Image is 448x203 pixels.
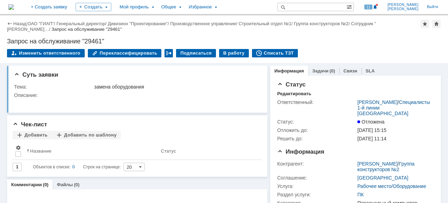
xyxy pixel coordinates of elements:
a: Группа конструкторов №2 [357,161,414,172]
div: Название [30,148,51,154]
a: Комментарии [11,182,42,187]
div: Раздел услуги: [277,192,356,197]
div: Описание: [14,92,259,98]
span: [PERSON_NAME] [387,7,419,11]
div: / [7,21,376,32]
a: [PERSON_NAME] [357,99,398,105]
div: замена оборудования [94,84,258,90]
div: / [357,161,431,172]
div: Добавить в избранное [421,20,429,28]
a: SLA [366,68,375,73]
span: 11 [364,5,372,9]
i: Строк на странице: [33,163,121,171]
div: Сделать домашней страницей [432,20,441,28]
div: Контрагент: [277,161,356,167]
div: / [28,21,57,26]
span: Информация [277,148,324,155]
a: [PERSON_NAME] [357,161,398,167]
span: [DATE] 11:14 [357,136,386,141]
span: Расширенный поиск [346,3,353,10]
a: Строительный отдел №1 [239,21,292,26]
div: / [170,21,239,26]
a: Сотрудник "[PERSON_NAME]… [7,21,376,32]
div: Запрос на обслуживание "29461" [7,38,441,45]
a: Группа конструкторов №2 [294,21,349,26]
span: Чек-лист [13,121,47,128]
a: ПК [357,192,364,197]
div: (0) [74,182,79,187]
div: Работа с массовостью [164,49,173,57]
div: Тема: [14,84,93,90]
a: Задачи [312,68,328,73]
div: 0 [72,163,75,171]
span: Объектов в списке: [33,164,70,169]
a: Связи [343,68,357,73]
div: Запрос на обслуживание "29461" [51,27,122,32]
div: / [357,99,431,116]
div: [DATE] 15:15 [357,127,431,133]
div: Редактировать [277,91,311,97]
span: Отложена [357,119,385,125]
th: Статус [158,142,256,160]
a: Файлы [57,182,73,187]
div: / [239,21,294,26]
div: Статус: [277,119,356,125]
div: (0) [43,182,49,187]
span: Статус [277,81,306,88]
div: / [108,21,170,26]
div: Статус [161,148,176,154]
a: Производственное управление [170,21,236,26]
a: Дивизион "Проектирование" [108,21,168,26]
div: Услуга: [277,183,356,189]
a: [GEOGRAPHIC_DATA] [357,175,408,181]
div: Решить до: [277,136,356,141]
a: Специалисты 1-й линии [GEOGRAPHIC_DATA] [357,99,430,116]
div: Отложить до: [277,127,356,133]
span: Суть заявки [14,71,58,78]
span: [PERSON_NAME] [387,3,419,7]
a: Рабочее место/Оборудование [357,183,426,189]
div: Ответственный: [277,99,356,105]
a: Генеральный директор [56,21,105,26]
img: logo [8,4,14,10]
a: Информация [274,68,304,73]
th: Название [24,142,158,160]
div: Создать [76,3,111,11]
div: / [294,21,351,26]
div: (0) [329,68,335,73]
div: / [56,21,108,26]
div: Соглашение: [277,175,356,181]
a: Перейти на домашнюю страницу [8,4,14,10]
a: ОАО "ГИАП" [28,21,54,26]
div: | [26,21,27,26]
a: Назад [13,21,26,26]
span: Настройки [15,145,21,150]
